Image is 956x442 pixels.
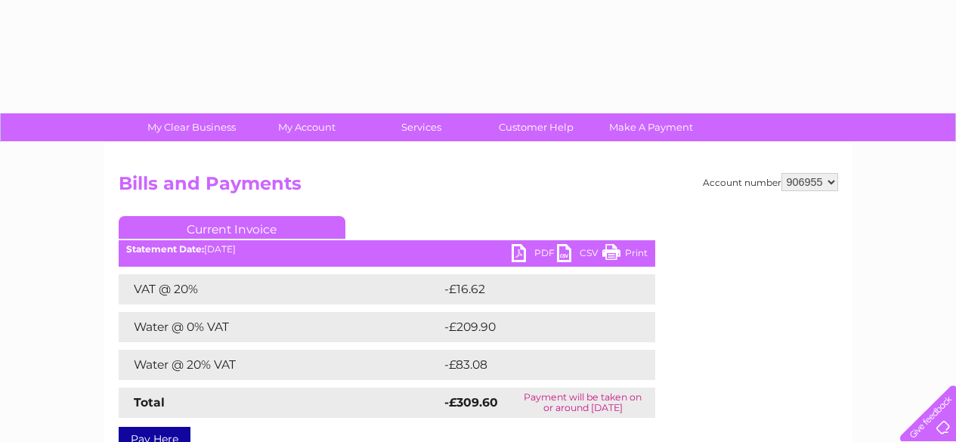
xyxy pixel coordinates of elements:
td: VAT @ 20% [119,274,441,304]
div: [DATE] [119,244,655,255]
strong: Total [134,395,165,410]
a: Customer Help [474,113,599,141]
td: -£83.08 [441,350,627,380]
div: Account number [703,173,838,191]
a: My Account [244,113,369,141]
strong: -£309.60 [444,395,498,410]
a: Print [602,244,648,266]
a: My Clear Business [129,113,254,141]
a: CSV [557,244,602,266]
td: Water @ 20% VAT [119,350,441,380]
td: -£209.90 [441,312,631,342]
a: Services [359,113,484,141]
a: Current Invoice [119,216,345,239]
td: Water @ 0% VAT [119,312,441,342]
h2: Bills and Payments [119,173,838,202]
td: -£16.62 [441,274,627,304]
a: PDF [512,244,557,266]
td: Payment will be taken on or around [DATE] [511,388,655,418]
a: Make A Payment [589,113,713,141]
b: Statement Date: [126,243,204,255]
